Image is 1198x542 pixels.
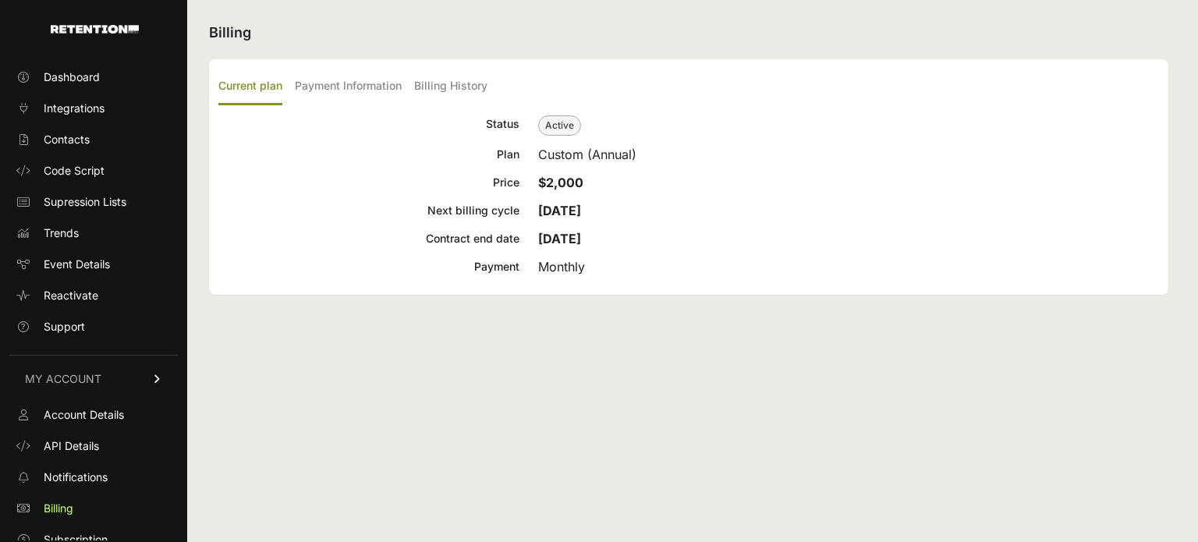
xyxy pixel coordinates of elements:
[44,132,90,147] span: Contacts
[218,257,519,276] div: Payment
[9,434,178,459] a: API Details
[538,175,583,190] strong: $2,000
[538,203,581,218] strong: [DATE]
[9,252,178,277] a: Event Details
[538,145,1159,164] div: Custom (Annual)
[538,257,1159,276] div: Monthly
[44,225,79,241] span: Trends
[218,115,519,136] div: Status
[9,96,178,121] a: Integrations
[218,69,282,105] label: Current plan
[44,407,124,423] span: Account Details
[538,115,581,136] span: Active
[9,190,178,214] a: Supression Lists
[218,173,519,192] div: Price
[9,221,178,246] a: Trends
[44,501,73,516] span: Billing
[9,65,178,90] a: Dashboard
[44,469,108,485] span: Notifications
[44,194,126,210] span: Supression Lists
[9,496,178,521] a: Billing
[9,158,178,183] a: Code Script
[218,229,519,248] div: Contract end date
[44,319,85,335] span: Support
[44,438,99,454] span: API Details
[9,314,178,339] a: Support
[9,465,178,490] a: Notifications
[9,402,178,427] a: Account Details
[25,371,101,387] span: MY ACCOUNT
[218,145,519,164] div: Plan
[9,127,178,152] a: Contacts
[44,69,100,85] span: Dashboard
[295,69,402,105] label: Payment Information
[44,101,105,116] span: Integrations
[209,22,1168,44] h2: Billing
[9,283,178,308] a: Reactivate
[51,25,139,34] img: Retention.com
[9,355,178,402] a: MY ACCOUNT
[414,69,487,105] label: Billing History
[44,163,105,179] span: Code Script
[44,288,98,303] span: Reactivate
[538,231,581,246] strong: [DATE]
[44,257,110,272] span: Event Details
[218,201,519,220] div: Next billing cycle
